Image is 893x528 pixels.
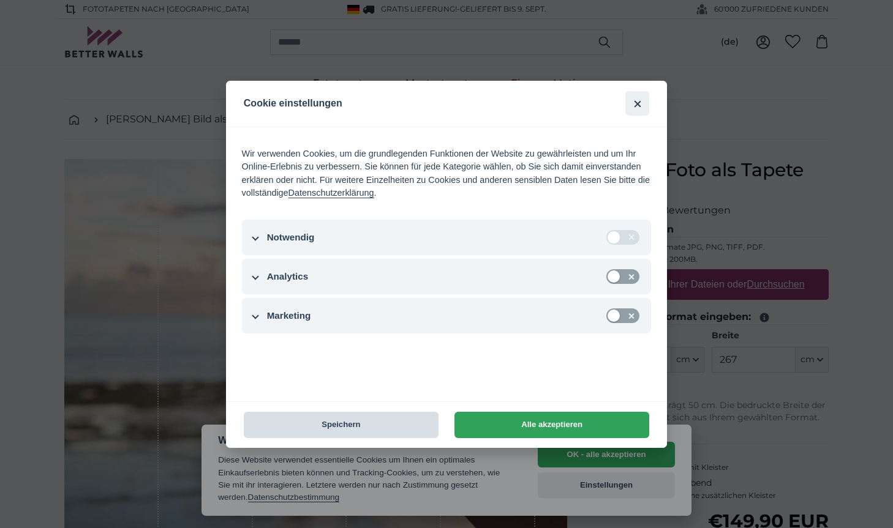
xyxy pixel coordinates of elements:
[244,81,570,127] h2: Cookie einstellungen
[242,259,652,294] button: Analytics
[625,91,649,115] button: schliessen
[242,220,652,255] button: Notwendig
[242,147,652,200] div: Wir verwenden Cookies, um die grundlegenden Funktionen der Website zu gewährleisten und um Ihr On...
[288,188,374,198] a: Datenschutzerklärung
[242,298,652,333] button: Marketing
[454,412,649,438] button: Alle akzeptieren
[244,412,439,438] button: Speichern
